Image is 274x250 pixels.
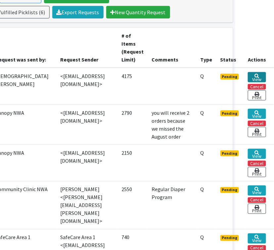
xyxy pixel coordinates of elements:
[220,150,239,156] span: Pending
[201,149,204,156] abbr: Quantity
[220,74,239,80] span: Pending
[201,109,204,116] abbr: Quantity
[220,235,239,241] span: Pending
[57,145,118,181] td: <[EMAIL_ADDRESS][DOMAIN_NAME]>
[220,110,239,116] span: Pending
[118,181,148,229] td: 2550
[248,121,266,126] button: Cancel
[148,104,197,145] td: you will receive 2 orders because we missed the August order
[248,84,266,90] button: Cancel
[248,233,266,244] a: View
[248,167,266,177] a: Print
[220,187,239,193] span: Pending
[201,73,204,79] abbr: Quantity
[52,6,104,19] a: Export Requests
[57,68,118,105] td: <[EMAIL_ADDRESS][DOMAIN_NAME]>
[201,234,204,241] abbr: Quantity
[244,28,274,68] th: Actions
[248,127,266,137] a: Print
[248,161,266,166] button: Cancel
[148,28,197,68] th: Comments
[118,68,148,105] td: 4175
[118,145,148,181] td: 2150
[248,204,266,214] a: Print
[57,181,118,229] td: [PERSON_NAME] <[PERSON_NAME][EMAIL_ADDRESS][PERSON_NAME][DOMAIN_NAME]>
[148,181,197,229] td: Regular Diaper Program
[197,28,216,68] th: Type
[248,149,266,159] a: View
[57,104,118,145] td: <[EMAIL_ADDRESS][DOMAIN_NAME]>
[106,6,170,19] a: New Quantity Request
[248,186,266,196] a: View
[216,28,244,68] th: Status
[248,197,266,203] button: Cancel
[201,186,204,193] abbr: Quantity
[118,104,148,145] td: 2790
[248,72,266,82] a: View
[118,28,148,68] th: # of Items (Request Limit)
[57,28,118,68] th: Request Sender
[248,90,266,101] a: Print
[248,109,266,119] a: View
